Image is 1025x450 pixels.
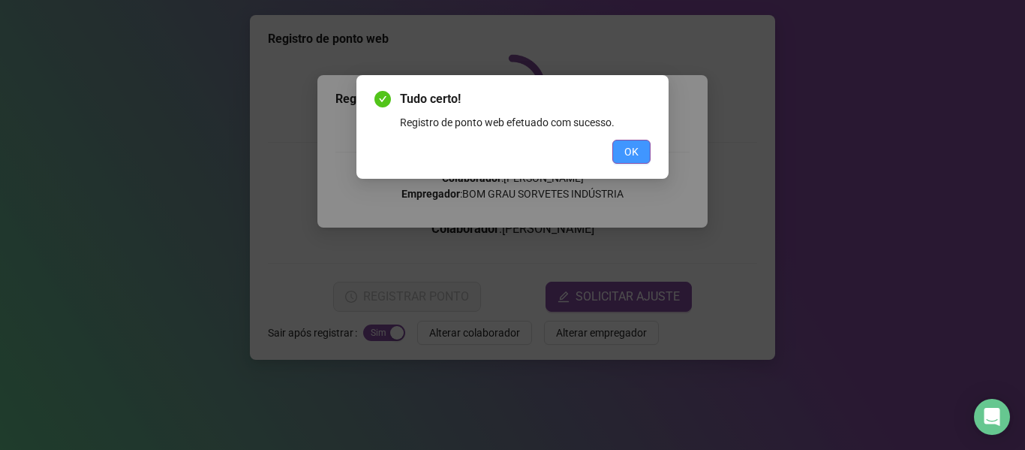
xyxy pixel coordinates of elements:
[400,90,651,108] span: Tudo certo!
[612,140,651,164] button: OK
[624,143,639,160] span: OK
[400,114,651,131] div: Registro de ponto web efetuado com sucesso.
[974,399,1010,435] div: Open Intercom Messenger
[374,91,391,107] span: check-circle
